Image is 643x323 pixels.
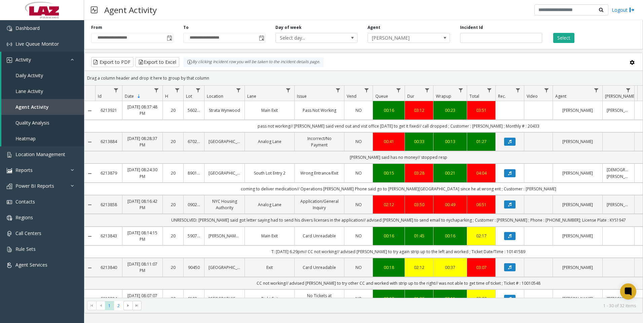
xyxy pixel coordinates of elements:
img: 'icon' [7,152,12,157]
span: Page 2 [114,301,123,310]
img: pageIcon [91,2,98,18]
span: Lane Activity [15,88,43,94]
a: Quality Analysis [1,115,84,131]
a: 00:23 [438,107,463,113]
a: 00:41 [377,138,401,145]
a: Analog Lane [249,138,290,145]
div: 03:51 [471,107,491,113]
a: Lane Activity [1,83,84,99]
a: Pass Not Working [299,107,340,113]
a: Collapse Details [84,202,95,207]
div: 00:33 [409,138,429,145]
a: Agent Filter Menu [592,86,601,95]
a: [DATE] 08:07:07 PM [126,292,158,305]
a: 20 [167,201,179,208]
a: NYC Housing Authority [209,198,240,211]
a: [DATE] 08:16:42 PM [126,198,158,211]
div: 03:28 [409,170,429,176]
a: 00:17 [377,295,401,302]
div: 02:00 [471,295,491,302]
a: 00:16 [377,107,401,113]
a: Agent Activity [1,99,84,115]
a: NO [348,233,369,239]
a: Card Unreadable [299,233,340,239]
a: [DATE] 08:37:48 PM [126,104,158,117]
a: Dur Filter Menu [423,86,432,95]
a: 01:27 [471,138,491,145]
a: 20 [167,295,179,302]
a: [PERSON_NAME] [557,138,598,145]
span: NO [355,139,362,144]
span: Lane [247,93,256,99]
a: 20 [167,170,179,176]
span: Location Management [15,151,65,157]
span: Agent Services [15,262,47,268]
a: Rec. Filter Menu [514,86,523,95]
a: 00:16 [377,233,401,239]
span: NO [355,265,362,270]
a: 02:12 [409,264,429,271]
a: South Lot Entry 2 [249,170,290,176]
span: H [165,93,168,99]
a: 00:18 [377,264,401,271]
a: Id Filter Menu [112,86,121,95]
span: Go to the last page [133,301,142,310]
span: Select day... [276,33,341,43]
a: Collapse Details [84,171,95,176]
a: Lane Filter Menu [284,86,293,95]
label: Incident Id [460,25,483,31]
span: Vend [347,93,356,99]
div: 00:13 [438,138,463,145]
span: Go to the next page [123,301,133,310]
span: Id [98,93,102,99]
span: Call Centers [15,230,41,236]
div: 00:37 [438,264,463,271]
a: 00:16 [438,233,463,239]
a: [PERSON_NAME] [557,233,598,239]
img: 'icon' [7,199,12,205]
a: NO [348,170,369,176]
span: Date [125,93,134,99]
a: [PERSON_NAME] [557,264,598,271]
label: From [91,25,102,31]
div: 01:45 [409,233,429,239]
a: 6213879 [99,170,118,176]
span: Agent Activity [15,104,49,110]
span: Video [527,93,538,99]
a: 6213884 [99,138,118,145]
span: Toggle popup [258,33,265,43]
a: Incorrect/No Payment [299,135,340,148]
a: [GEOGRAPHIC_DATA] [209,295,240,302]
a: No Tickets at [GEOGRAPHIC_DATA] [299,292,340,305]
span: [PERSON_NAME] [368,33,433,43]
a: [PERSON_NAME] [607,201,630,208]
div: 02:12 [377,201,401,208]
a: 03:50 [409,201,429,208]
a: 00:15 [377,170,401,176]
a: Analog Lane [249,201,290,208]
a: 890195 [188,170,200,176]
a: Collapse Details [84,108,95,113]
a: [GEOGRAPHIC_DATA] [209,170,240,176]
button: Export to PDF [91,57,134,67]
div: Drag a column header and drop it here to group by that column [84,72,643,84]
a: Card Unreadable [299,264,340,271]
a: NO [348,295,369,302]
a: Main Exit [249,233,290,239]
a: [DEMOGRAPHIC_DATA][PERSON_NAME] [607,167,630,179]
span: Go to the last page [134,303,140,308]
a: NO [348,107,369,113]
span: NO [355,107,362,113]
a: [DATE] 08:28:37 PM [126,135,158,148]
div: By clicking Incident row you will be taken to the incident details page. [184,57,324,67]
a: Collapse Details [84,296,95,302]
span: [PERSON_NAME] [605,93,636,99]
a: Lot Filter Menu [194,86,203,95]
span: Rule Sets [15,246,36,252]
img: 'icon' [7,26,12,31]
